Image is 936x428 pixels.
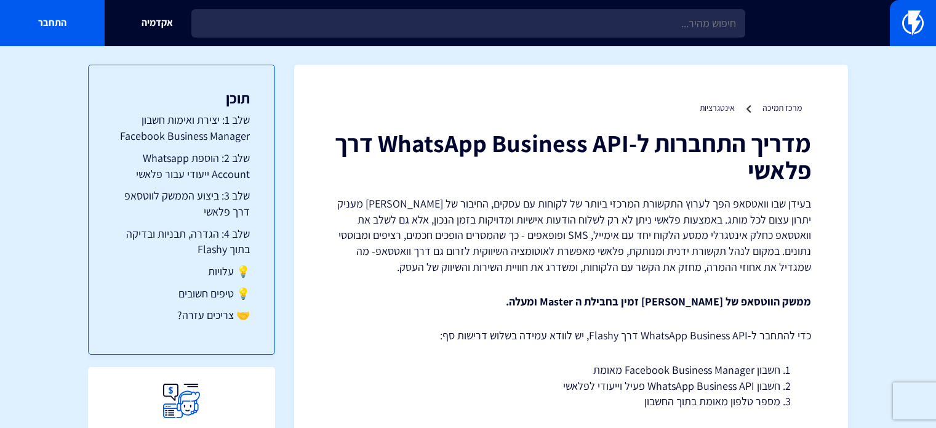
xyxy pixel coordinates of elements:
h3: תוכן [113,90,250,106]
input: חיפוש מהיר... [191,9,745,38]
a: אינטגרציות [700,102,735,113]
a: שלב 4: הגדרה, תבניות ובדיקה בתוך Flashy [113,226,250,257]
p: כדי להתחבר ל-WhatsApp Business API דרך Flashy, יש לוודא עמידה בשלוש דרישות סף: [331,328,811,344]
strong: ממשק הווטסאפ של [PERSON_NAME] זמין בחבילת ה Master ומעלה. [506,294,811,309]
p: בעידן שבו וואטסאפ הפך לערוץ התקשורת המרכזי ביותר של לקוחות עם עסקים, החיבור של [PERSON_NAME] מעני... [331,196,811,275]
h1: מדריך התחברות ל-WhatsApp Business API דרך פלאשי [331,129,811,184]
li: מספר טלפון מאומת בתוך החשבון [362,394,780,410]
a: 🤝 צריכים עזרה? [113,307,250,323]
li: חשבון WhatsApp Business API פעיל וייעודי לפלאשי [362,378,780,394]
a: מרכז תמיכה [762,102,802,113]
a: שלב 3: ביצוע הממשק לווטסאפ דרך פלאשי [113,188,250,219]
li: חשבון Facebook Business Manager מאומת [362,362,780,378]
a: 💡 טיפים חשובים [113,286,250,302]
a: 💡 עלויות [113,264,250,280]
a: שלב 2: הוספת Whatsapp Account ייעודי עבור פלאשי [113,150,250,182]
a: שלב 1: יצירת ואימות חשבון Facebook Business Manager [113,112,250,143]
